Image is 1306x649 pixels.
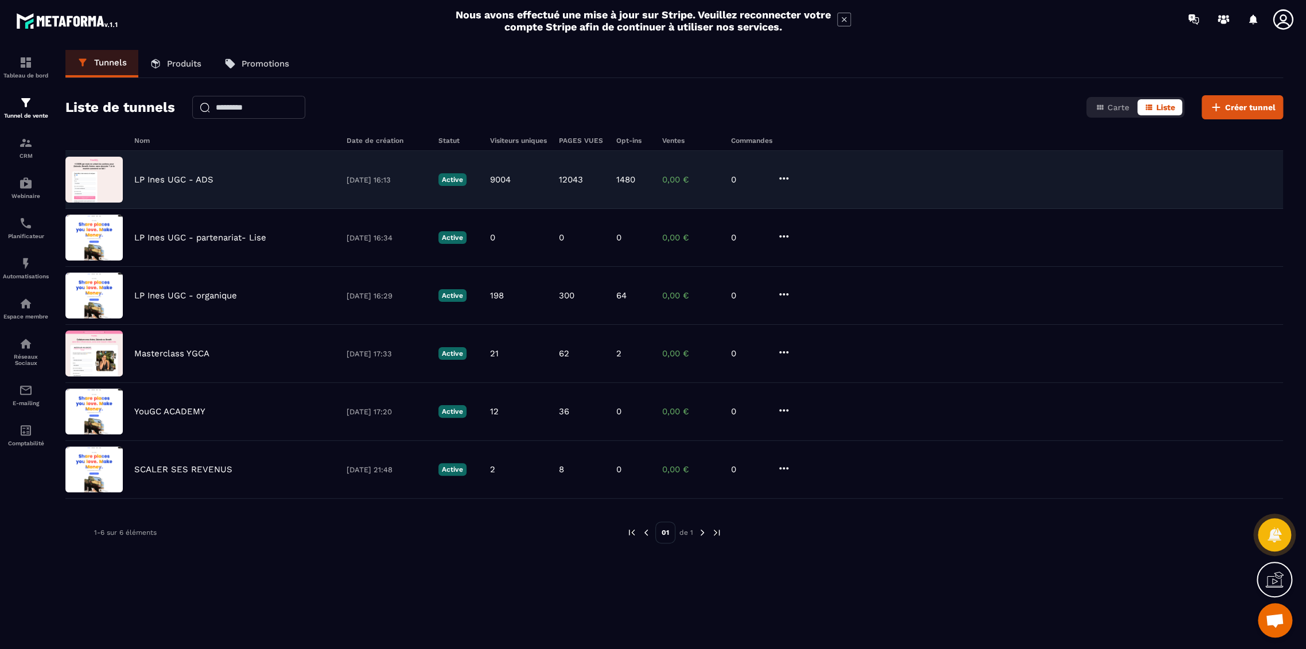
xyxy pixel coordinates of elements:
a: automationsautomationsAutomatisations [3,248,49,288]
p: 0 [616,406,621,417]
p: 0,00 € [662,348,720,359]
a: social-networksocial-networkRéseaux Sociaux [3,328,49,375]
h6: PAGES VUES [559,137,605,145]
button: Carte [1089,99,1136,115]
img: scheduler [19,216,33,230]
a: Produits [138,50,213,77]
h2: Liste de tunnels [65,96,175,119]
img: email [19,383,33,397]
p: Active [438,463,467,476]
p: 64 [616,290,627,301]
p: 0 [731,406,765,417]
p: 62 [559,348,569,359]
p: 0 [731,348,765,359]
p: SCALER SES REVENUS [134,464,232,475]
h6: Visiteurs uniques [490,137,547,145]
p: 12 [490,406,499,417]
button: Liste [1137,99,1182,115]
p: 1480 [616,174,635,185]
p: 21 [490,348,499,359]
h6: Date de création [347,137,427,145]
img: image [65,446,123,492]
a: automationsautomationsEspace membre [3,288,49,328]
p: Active [438,347,467,360]
img: next [712,527,722,538]
p: 0 [731,464,765,475]
p: 01 [655,522,675,543]
button: Créer tunnel [1202,95,1283,119]
img: image [65,157,123,203]
p: 0,00 € [662,174,720,185]
p: Tunnels [94,57,127,68]
h6: Commandes [731,137,772,145]
p: de 1 [679,528,693,537]
h6: Ventes [662,137,720,145]
h6: Statut [438,137,479,145]
img: logo [16,10,119,31]
p: Active [438,231,467,244]
p: 0 [490,232,495,243]
img: prev [641,527,651,538]
p: [DATE] 16:34 [347,234,427,242]
p: 9004 [490,174,511,185]
p: [DATE] 17:33 [347,349,427,358]
p: Active [438,173,467,186]
p: 36 [559,406,569,417]
p: LP Ines UGC - partenariat- Lise [134,232,266,243]
p: Réseaux Sociaux [3,353,49,366]
p: Tunnel de vente [3,112,49,119]
h6: Opt-ins [616,137,651,145]
img: automations [19,176,33,190]
a: schedulerschedulerPlanificateur [3,208,49,248]
a: Promotions [213,50,301,77]
img: prev [627,527,637,538]
p: [DATE] 16:29 [347,292,427,300]
p: 198 [490,290,504,301]
p: LP Ines UGC - organique [134,290,237,301]
p: 0 [731,290,765,301]
a: formationformationCRM [3,127,49,168]
img: automations [19,297,33,310]
a: Mở cuộc trò chuyện [1258,603,1292,638]
p: Promotions [242,59,289,69]
p: E-mailing [3,400,49,406]
img: formation [19,96,33,110]
img: formation [19,136,33,150]
a: accountantaccountantComptabilité [3,415,49,455]
p: CRM [3,153,49,159]
p: 0,00 € [662,406,720,417]
p: Masterclass YGCA [134,348,209,359]
img: automations [19,257,33,270]
p: 2 [616,348,621,359]
img: image [65,215,123,261]
p: [DATE] 16:13 [347,176,427,184]
p: 0,00 € [662,464,720,475]
p: Planificateur [3,233,49,239]
h2: Nous avons effectué une mise à jour sur Stripe. Veuillez reconnecter votre compte Stripe afin de ... [455,9,831,33]
p: 12043 [559,174,583,185]
h6: Nom [134,137,335,145]
p: 0 [731,174,765,185]
p: 0 [616,464,621,475]
p: Active [438,405,467,418]
p: Webinaire [3,193,49,199]
p: 300 [559,290,574,301]
img: formation [19,56,33,69]
p: 1-6 sur 6 éléments [94,528,157,537]
p: 0 [559,232,564,243]
p: [DATE] 17:20 [347,407,427,416]
a: Tunnels [65,50,138,77]
a: emailemailE-mailing [3,375,49,415]
p: 8 [559,464,564,475]
img: accountant [19,423,33,437]
span: Liste [1156,103,1175,112]
p: 0,00 € [662,290,720,301]
img: image [65,388,123,434]
p: 0 [616,232,621,243]
p: LP Ines UGC - ADS [134,174,213,185]
span: Créer tunnel [1225,102,1276,113]
p: Espace membre [3,313,49,320]
p: Active [438,289,467,302]
p: Tableau de bord [3,72,49,79]
p: Produits [167,59,201,69]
